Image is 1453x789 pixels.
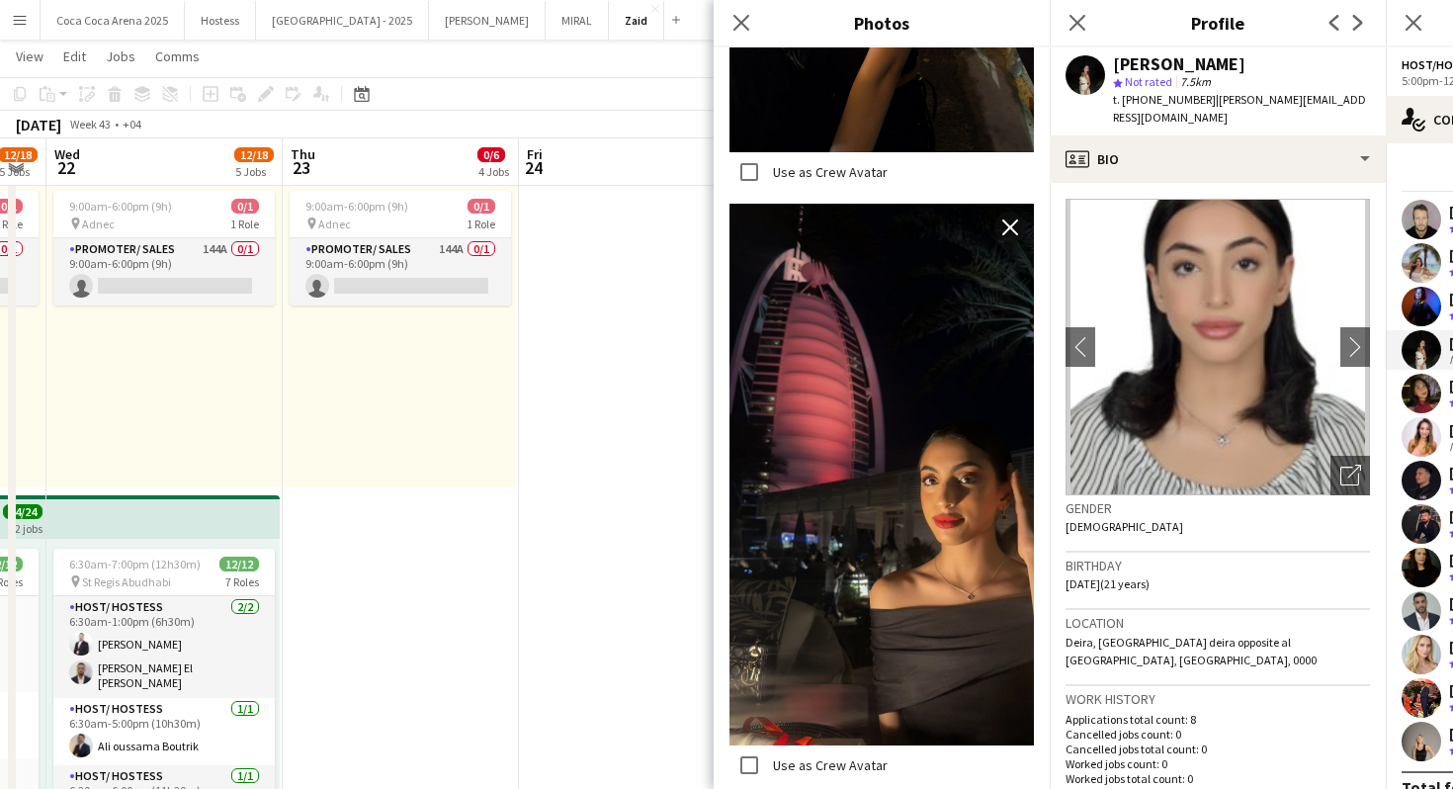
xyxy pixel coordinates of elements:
span: Not rated [1125,74,1172,89]
a: Edit [55,44,94,69]
img: Crew photo 1060787 [729,204,1034,745]
h3: Birthday [1066,557,1370,574]
h3: Location [1066,614,1370,632]
div: Open photos pop-in [1330,456,1370,495]
span: 0/1 [231,199,259,214]
p: Worked jobs total count: 0 [1066,771,1370,786]
button: Zaid [609,1,664,40]
span: 12/18 [234,147,274,162]
span: St Regis Abudhabi [82,574,171,589]
span: 24 [524,156,543,179]
app-card-role: Promoter/ Sales144A0/19:00am-6:00pm (9h) [290,238,511,306]
span: Thu [291,145,315,163]
span: [DATE] (21 years) [1066,576,1150,591]
app-card-role: Host/ Hostess2/26:30am-1:00pm (6h30m)[PERSON_NAME][PERSON_NAME] El [PERSON_NAME] [53,596,275,698]
button: [GEOGRAPHIC_DATA] - 2025 [256,1,429,40]
app-card-role: Host/ Hostess1/16:30am-5:00pm (10h30m)Ali oussama Boutrik [53,698,275,765]
span: Deira, [GEOGRAPHIC_DATA] deira opposite al [GEOGRAPHIC_DATA], [GEOGRAPHIC_DATA], 0000 [1066,635,1317,667]
span: | [PERSON_NAME][EMAIL_ADDRESS][DOMAIN_NAME] [1113,92,1366,125]
a: Jobs [98,44,143,69]
span: t. [PHONE_NUMBER] [1113,92,1216,107]
label: Use as Crew Avatar [769,163,888,181]
p: Cancelled jobs count: 0 [1066,727,1370,742]
span: 23 [288,156,315,179]
span: Adnec [82,217,115,231]
div: 5 Jobs [235,164,273,179]
span: Comms [155,47,200,65]
a: View [8,44,51,69]
div: [DATE] [16,115,61,134]
span: Jobs [106,47,135,65]
span: Wed [54,145,80,163]
span: 22 [51,156,80,179]
span: 24/24 [3,504,43,519]
span: 1 Role [230,217,259,231]
a: Comms [147,44,208,69]
span: 9:00am-6:00pm (9h) [305,199,408,214]
app-job-card: 9:00am-6:00pm (9h)0/1 Adnec1 RolePromoter/ Sales144A0/19:00am-6:00pm (9h) [53,191,275,306]
div: +04 [123,117,141,131]
h3: Profile [1050,10,1386,36]
span: View [16,47,43,65]
span: Week 43 [65,117,115,131]
app-card-role: Promoter/ Sales144A0/19:00am-6:00pm (9h) [53,238,275,306]
button: Hostess [185,1,256,40]
span: Fri [527,145,543,163]
span: 12/12 [219,557,259,571]
span: Adnec [318,217,351,231]
span: 7 Roles [225,574,259,589]
p: Applications total count: 8 [1066,712,1370,727]
div: 4 Jobs [478,164,509,179]
p: Cancelled jobs total count: 0 [1066,742,1370,756]
div: 2 jobs [15,519,43,536]
h3: Work history [1066,690,1370,708]
span: 7.5km [1176,74,1215,89]
h3: Gender [1066,499,1370,517]
span: 0/6 [477,147,505,162]
button: [PERSON_NAME] [429,1,546,40]
label: Use as Crew Avatar [769,756,888,774]
p: Worked jobs count: 0 [1066,756,1370,771]
span: 0/1 [468,199,495,214]
img: Crew avatar or photo [1066,199,1370,495]
span: Edit [63,47,86,65]
button: Coca Coca Arena 2025 [41,1,185,40]
span: 9:00am-6:00pm (9h) [69,199,172,214]
div: [PERSON_NAME] [1113,55,1245,73]
h3: Photos [714,10,1050,36]
span: [DEMOGRAPHIC_DATA] [1066,519,1183,534]
div: Bio [1050,135,1386,183]
span: 6:30am-7:00pm (12h30m) [69,557,201,571]
app-job-card: 9:00am-6:00pm (9h)0/1 Adnec1 RolePromoter/ Sales144A0/19:00am-6:00pm (9h) [290,191,511,306]
button: MIRAL [546,1,609,40]
span: 1 Role [467,217,495,231]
